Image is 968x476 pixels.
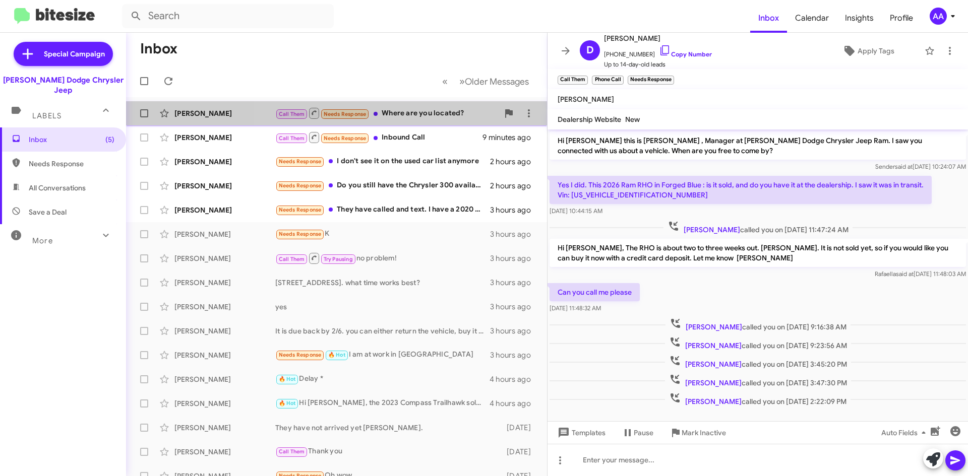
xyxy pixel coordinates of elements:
div: [PERSON_NAME] [174,326,275,336]
span: Older Messages [465,76,529,87]
div: Do you still have the Chrysler 300 available [275,180,490,191]
div: [PERSON_NAME] [174,374,275,384]
span: [DATE] 11:48:32 AM [550,304,601,312]
div: [PERSON_NAME] [174,157,275,167]
a: Copy Number [659,50,712,58]
span: [PERSON_NAME] [685,341,742,350]
div: AA [930,8,947,25]
span: Needs Response [279,158,322,165]
div: 3 hours ago [490,253,539,263]
span: [PERSON_NAME] [685,397,742,406]
span: 🔥 Hot [279,376,296,382]
span: called you on [DATE] 9:16:38 AM [665,317,851,332]
input: Search [122,4,334,28]
div: It is due back by 2/6. you can either return the vehicle, buy it out, or get into a new vehicle [275,326,490,336]
div: 3 hours ago [490,302,539,312]
p: Hi [PERSON_NAME] this is [PERSON_NAME] , Manager at [PERSON_NAME] Dodge Chrysler Jeep Ram. I saw ... [550,131,966,160]
small: Call Them [558,76,588,85]
span: Templates [556,424,606,442]
button: Mark Inactive [661,424,734,442]
button: Previous [436,71,454,92]
div: 3 hours ago [490,350,539,360]
div: [STREET_ADDRESS]. what time works best? [275,278,490,288]
div: 9 minutes ago [482,132,539,143]
p: Hi [PERSON_NAME], The RHO is about two to three weeks out. [PERSON_NAME]. It is not sold yet, so ... [550,239,966,267]
a: Insights [837,4,882,33]
div: Delay * [275,373,490,385]
span: D [586,42,594,58]
div: [PERSON_NAME] [174,350,275,360]
span: Auto Fields [881,424,930,442]
span: Needs Response [324,135,367,142]
button: Pause [614,424,661,442]
div: 4 hours ago [490,398,539,409]
p: Can you call me please [550,283,640,301]
span: Pause [634,424,653,442]
span: [PERSON_NAME] [686,322,742,331]
span: [PERSON_NAME] [558,95,614,104]
div: 3 hours ago [490,205,539,215]
div: 2 hours ago [490,181,539,191]
span: Needs Response [29,159,114,169]
div: [PERSON_NAME] [174,181,275,191]
div: [PERSON_NAME] [174,398,275,409]
div: [PERSON_NAME] [174,132,275,143]
div: 3 hours ago [490,229,539,239]
span: [DATE] 10:44:15 AM [550,207,602,215]
span: Apply Tags [858,42,894,60]
a: Profile [882,4,921,33]
span: Try Pausing [324,256,353,262]
p: Yes I did. This 2026 Ram RHO in Forged Blue : is it sold, and do you have it at the dealership. I... [550,176,932,204]
span: Call Them [279,111,305,117]
div: I don't see it on the used car list anymore [275,156,490,167]
span: Inbox [750,4,787,33]
span: Save a Deal [29,207,67,217]
span: Needs Response [279,231,322,237]
span: called you on [DATE] 2:22:09 PM [665,392,851,406]
span: called you on [DATE] 9:23:56 AM [665,336,851,351]
button: Next [453,71,535,92]
div: yes [275,302,490,312]
span: said at [895,163,913,170]
div: [DATE] [502,447,539,457]
span: Call Them [279,256,305,262]
div: They have not arrived yet [PERSON_NAME]. [275,423,502,433]
span: Call Them [279,448,305,455]
a: Calendar [787,4,837,33]
span: called you on [DATE] 3:47:30 PM [665,373,851,388]
div: 3 hours ago [490,326,539,336]
div: [PERSON_NAME] [174,278,275,288]
div: [PERSON_NAME] [174,423,275,433]
span: called you on [DATE] 3:45:20 PM [665,355,851,369]
small: Phone Call [592,76,623,85]
div: [PERSON_NAME] [174,205,275,215]
a: Special Campaign [14,42,113,66]
span: « [442,75,448,88]
button: Apply Tags [816,42,920,60]
button: Templates [548,424,614,442]
span: Dealership Website [558,115,621,124]
span: More [32,236,53,245]
span: Labels [32,111,62,120]
span: Mark Inactive [682,424,726,442]
div: I am at work in [GEOGRAPHIC_DATA] [275,349,490,361]
span: Needs Response [324,111,367,117]
span: [PERSON_NAME] [684,225,740,234]
div: 4 hours ago [490,374,539,384]
div: [PERSON_NAME] [174,447,275,457]
span: Inbox [29,134,114,145]
div: [PERSON_NAME] [174,229,275,239]
span: All Conversations [29,183,86,193]
span: [PERSON_NAME] [685,378,742,387]
span: Special Campaign [44,49,105,59]
span: [PERSON_NAME] [685,360,742,369]
div: 3 hours ago [490,278,539,288]
div: 2 hours ago [490,157,539,167]
div: Thank you [275,446,502,457]
span: Rafaella [DATE] 11:48:03 AM [875,270,966,278]
button: Auto Fields [873,424,938,442]
div: [PERSON_NAME] [174,108,275,118]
